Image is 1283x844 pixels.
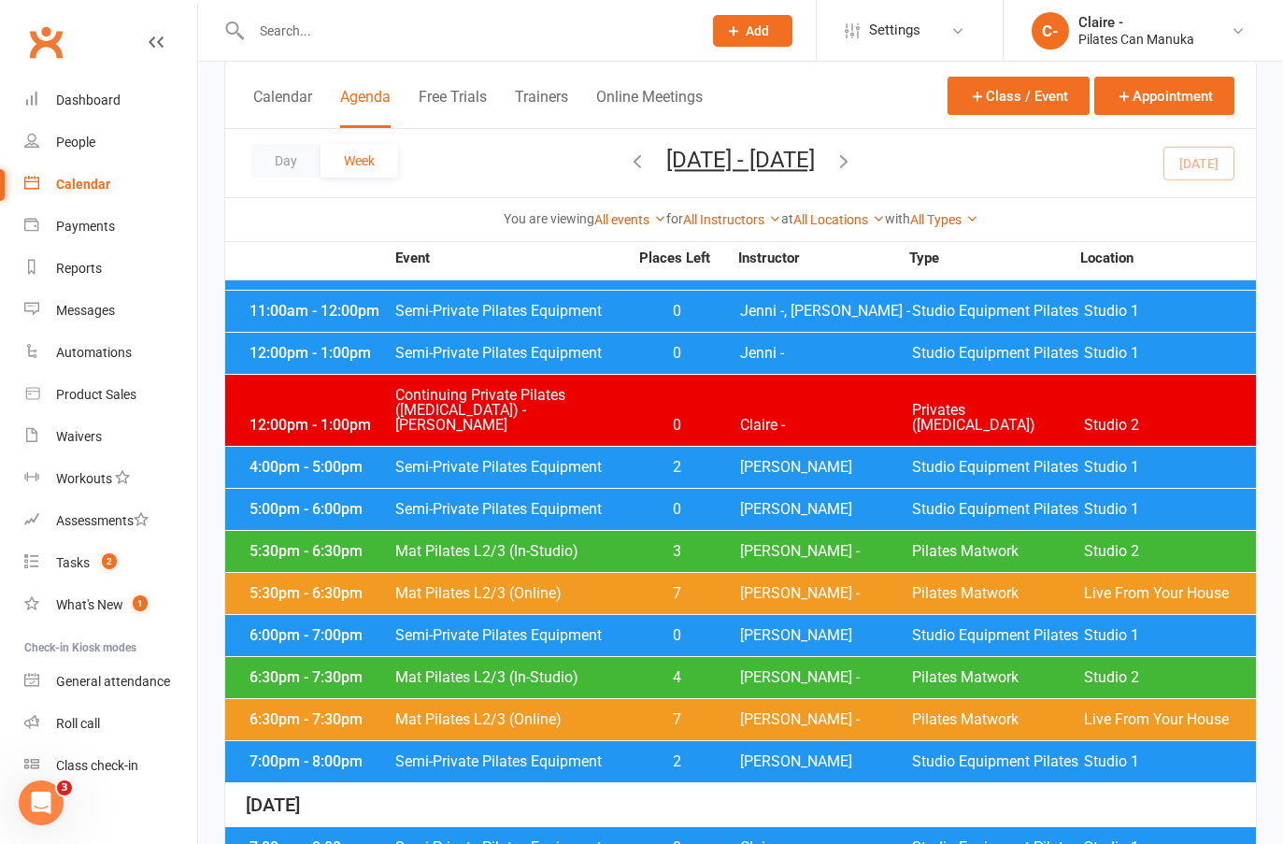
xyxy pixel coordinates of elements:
strong: You are viewing [504,211,594,226]
span: 0 [628,304,726,319]
div: Calendar [56,177,110,192]
div: Roll call [56,716,100,731]
span: Studio 1 [1084,304,1256,319]
span: Mat Pilates L2/3 (Online) [394,712,628,727]
a: Dashboard [24,79,197,122]
strong: Event [394,251,626,265]
button: Online Meetings [596,88,703,128]
a: Assessments [24,500,197,542]
span: 4 [628,670,726,685]
button: Trainers [515,88,568,128]
div: 6:30pm - 7:30pm [245,712,394,727]
div: Dashboard [56,93,121,107]
a: Calendar [24,164,197,206]
a: All Types [910,212,978,227]
span: Semi-Private Pilates Equipment [394,460,628,475]
div: [DATE] [225,783,1256,827]
div: 5:30pm - 6:30pm [245,544,394,559]
span: Pilates Matwork [912,586,1084,601]
span: 2 [628,754,726,769]
div: Class check-in [56,758,138,773]
div: 6:00pm - 7:00pm [245,628,394,643]
a: Workouts [24,458,197,500]
span: [PERSON_NAME] [740,628,912,643]
a: Messages [24,290,197,332]
a: Class kiosk mode [24,745,197,787]
span: 0 [628,418,726,433]
button: Week [321,144,398,178]
span: 0 [628,502,726,517]
div: General attendance [56,674,170,689]
span: Studio 1 [1084,460,1256,475]
span: Studio 1 [1084,502,1256,517]
div: Assessments [56,513,149,528]
span: Live From Your House [1084,586,1256,601]
button: Class / Event [948,77,1090,115]
a: Reports [24,248,197,290]
span: 3 [628,544,726,559]
div: Reports [56,261,102,276]
button: Appointment [1094,77,1234,115]
a: General attendance kiosk mode [24,661,197,703]
span: Add [746,23,769,38]
span: Pilates Matwork [912,712,1084,727]
strong: with [885,211,910,226]
strong: Type [909,251,1080,265]
div: Tasks [56,555,90,570]
div: Payments [56,219,115,234]
span: 7 [628,586,726,601]
strong: at [781,211,793,226]
span: Mat Pilates L2/3 (In-Studio) [394,670,628,685]
button: Day [251,144,321,178]
span: Studio 1 [1084,346,1256,361]
span: 0 [628,346,726,361]
a: All Locations [793,212,885,227]
span: [PERSON_NAME] [740,502,912,517]
span: Studio Equipment Pilates [912,460,1084,475]
a: Automations [24,332,197,374]
div: 7:00pm - 8:00pm [245,754,394,769]
div: Product Sales [56,387,136,402]
span: Privates ([MEDICAL_DATA]) [912,403,1084,433]
span: Semi-Private Pilates Equipment [394,346,628,361]
span: Studio Equipment Pilates [912,346,1084,361]
span: 7 [628,712,726,727]
span: [PERSON_NAME] - [740,670,912,685]
span: Semi-Private Pilates Equipment [394,754,628,769]
button: Agenda [340,88,391,128]
a: Clubworx [22,19,69,65]
div: 6:30pm - 7:30pm [245,670,394,685]
span: 3 [57,780,72,795]
span: 2 [628,460,726,475]
a: All events [594,212,666,227]
a: Payments [24,206,197,248]
strong: for [666,211,683,226]
span: Continuing Private Pilates ([MEDICAL_DATA]) - [PERSON_NAME] [394,388,628,433]
span: Live From Your House [1084,712,1256,727]
div: 12:00pm - 1:00pm [245,418,394,433]
div: 11:00am - 12:00pm [245,304,394,319]
span: [PERSON_NAME] - [740,712,912,727]
span: Jenni - [740,346,912,361]
span: Settings [869,9,920,51]
span: 2 [102,553,117,569]
a: Product Sales [24,374,197,416]
a: Tasks 2 [24,542,197,584]
a: Roll call [24,703,197,745]
span: Semi-Private Pilates Equipment [394,628,628,643]
span: 1 [133,595,148,611]
span: Studio 1 [1084,754,1256,769]
span: Studio Equipment Pilates [912,502,1084,517]
span: Studio Equipment Pilates [912,754,1084,769]
a: People [24,122,197,164]
span: Jenni -, [PERSON_NAME] - [740,304,912,319]
span: Studio Equipment Pilates [912,628,1084,643]
a: All Instructors [683,212,781,227]
strong: Location [1080,251,1251,265]
span: Pilates Matwork [912,670,1084,685]
span: [PERSON_NAME] - [740,586,912,601]
span: Semi-Private Pilates Equipment [394,502,628,517]
a: What's New1 [24,584,197,626]
span: Mat Pilates L2/3 (In-Studio) [394,544,628,559]
div: C- [1032,12,1069,50]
